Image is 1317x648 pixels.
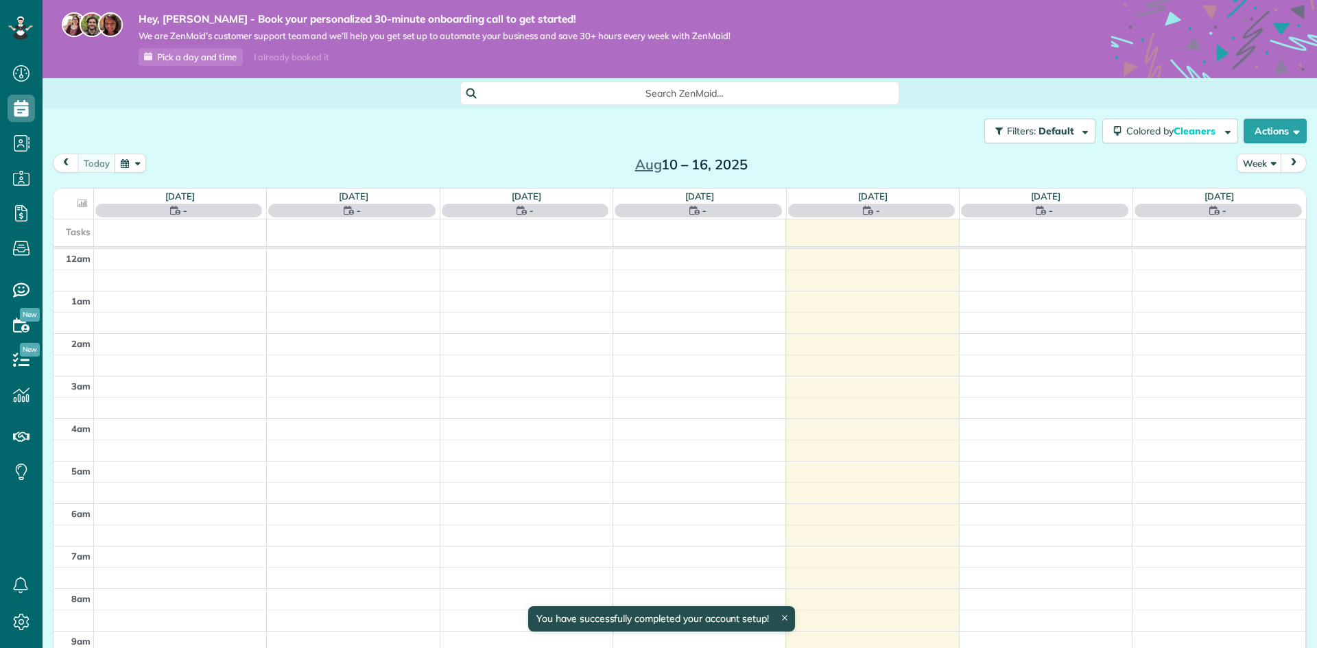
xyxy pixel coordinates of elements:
[1281,154,1307,172] button: next
[512,191,541,202] a: [DATE]
[1244,119,1307,143] button: Actions
[139,48,243,66] a: Pick a day and time
[20,343,40,357] span: New
[876,204,880,217] span: -
[20,308,40,322] span: New
[71,636,91,647] span: 9am
[71,338,91,349] span: 2am
[1031,191,1060,202] a: [DATE]
[62,12,86,37] img: maria-72a9807cf96188c08ef61303f053569d2e2a8a1cde33d635c8a3ac13582a053d.jpg
[246,49,337,66] div: I already booked it
[702,204,707,217] span: -
[339,191,368,202] a: [DATE]
[984,119,1095,143] button: Filters: Default
[1205,191,1234,202] a: [DATE]
[858,191,888,202] a: [DATE]
[71,466,91,477] span: 5am
[157,51,237,62] span: Pick a day and time
[1007,125,1036,137] span: Filters:
[357,204,361,217] span: -
[71,508,91,519] span: 6am
[139,12,731,26] strong: Hey, [PERSON_NAME] - Book your personalized 30-minute onboarding call to get started!
[977,119,1095,143] a: Filters: Default
[165,191,195,202] a: [DATE]
[66,253,91,264] span: 12am
[78,154,116,172] button: today
[1039,125,1075,137] span: Default
[71,551,91,562] span: 7am
[1222,204,1226,217] span: -
[530,204,534,217] span: -
[606,157,777,172] h2: 10 – 16, 2025
[1174,125,1218,137] span: Cleaners
[71,593,91,604] span: 8am
[66,226,91,237] span: Tasks
[71,381,91,392] span: 3am
[1049,204,1053,217] span: -
[183,204,187,217] span: -
[1126,125,1220,137] span: Colored by
[635,156,662,173] span: Aug
[1237,154,1282,172] button: Week
[71,296,91,307] span: 1am
[139,30,731,42] span: We are ZenMaid’s customer support team and we’ll help you get set up to automate your business an...
[685,191,715,202] a: [DATE]
[98,12,123,37] img: michelle-19f622bdf1676172e81f8f8fba1fb50e276960ebfe0243fe18214015130c80e4.jpg
[80,12,104,37] img: jorge-587dff0eeaa6aab1f244e6dc62b8924c3b6ad411094392a53c71c6c4a576187d.jpg
[1102,119,1238,143] button: Colored byCleaners
[528,606,795,632] div: You have successfully completed your account setup!
[71,423,91,434] span: 4am
[53,154,79,172] button: prev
